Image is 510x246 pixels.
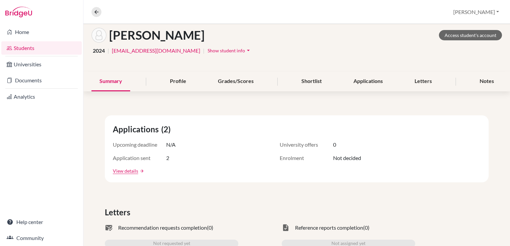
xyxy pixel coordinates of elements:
a: Students [1,41,82,55]
span: mark_email_read [105,224,113,232]
a: [EMAIL_ADDRESS][DOMAIN_NAME] [112,47,200,55]
span: Not decided [333,154,361,162]
i: arrow_drop_down [245,47,252,54]
span: Show student info [208,48,245,53]
span: 2024 [93,47,105,55]
img: Bridge-U [5,7,32,17]
h1: [PERSON_NAME] [109,28,205,42]
span: Upcoming deadline [113,141,166,149]
span: Enrolment [280,154,333,162]
span: Reference reports completion [295,224,363,232]
img: Bianca Etcu's avatar [91,28,106,43]
span: | [203,47,205,55]
span: Letters [105,206,133,218]
a: Help center [1,215,82,229]
a: Documents [1,74,82,87]
span: University offers [280,141,333,149]
span: (0) [207,224,213,232]
a: arrow_forward [138,169,144,173]
div: Profile [162,72,194,91]
span: N/A [166,141,176,149]
span: Recommendation requests completion [118,224,207,232]
a: Community [1,231,82,245]
a: Universities [1,58,82,71]
div: Notes [472,72,502,91]
div: Applications [345,72,391,91]
a: Access student's account [439,30,502,40]
div: Letters [407,72,440,91]
button: Show student infoarrow_drop_down [207,45,252,56]
span: 0 [333,141,336,149]
div: Shortlist [293,72,330,91]
span: Applications [113,123,161,135]
div: Grades/Scores [210,72,262,91]
span: Application sent [113,154,166,162]
a: View details [113,167,138,174]
a: Analytics [1,90,82,103]
span: 2 [166,154,169,162]
a: Home [1,25,82,39]
div: Summary [91,72,130,91]
span: task [282,224,290,232]
span: (2) [161,123,173,135]
span: (0) [363,224,369,232]
button: [PERSON_NAME] [450,6,502,18]
span: | [107,47,109,55]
